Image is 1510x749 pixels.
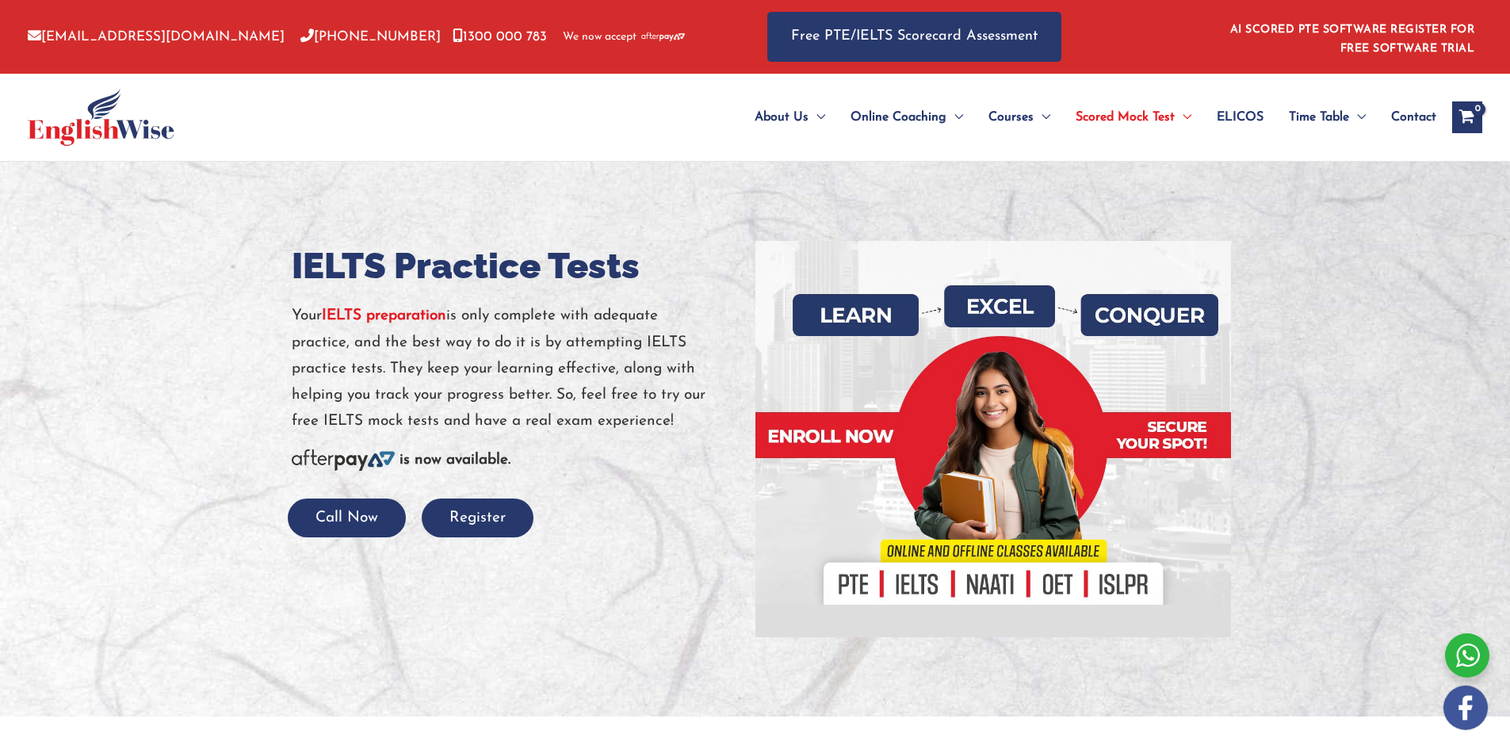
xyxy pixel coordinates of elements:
b: is now available. [399,453,510,468]
span: ELICOS [1217,90,1263,145]
span: Menu Toggle [1034,90,1050,145]
span: Courses [988,90,1034,145]
img: Afterpay-Logo [292,449,395,471]
span: Menu Toggle [1175,90,1191,145]
img: white-facebook.png [1443,686,1488,730]
span: Time Table [1289,90,1349,145]
span: About Us [755,90,809,145]
span: Menu Toggle [1349,90,1366,145]
span: We now accept [563,29,636,45]
p: Your is only complete with adequate practice, and the best way to do it is by attempting IELTS pr... [292,303,744,434]
a: 1300 000 783 [453,30,547,44]
a: View Shopping Cart, empty [1452,101,1482,133]
span: Scored Mock Test [1076,90,1175,145]
a: Time TableMenu Toggle [1276,90,1378,145]
a: [EMAIL_ADDRESS][DOMAIN_NAME] [28,30,285,44]
img: Afterpay-Logo [641,32,685,41]
button: Register [422,499,533,537]
h1: IELTS Practice Tests [292,241,744,291]
a: CoursesMenu Toggle [976,90,1063,145]
a: AI SCORED PTE SOFTWARE REGISTER FOR FREE SOFTWARE TRIAL [1230,24,1475,55]
nav: Site Navigation: Main Menu [717,90,1436,145]
a: Online CoachingMenu Toggle [838,90,976,145]
a: Free PTE/IELTS Scorecard Assessment [767,12,1061,62]
a: [PHONE_NUMBER] [300,30,441,44]
a: ELICOS [1204,90,1276,145]
a: About UsMenu Toggle [742,90,838,145]
span: Menu Toggle [809,90,825,145]
img: cropped-ew-logo [28,89,174,146]
aside: Header Widget 1 [1221,11,1482,63]
span: Menu Toggle [946,90,963,145]
button: Call Now [288,499,406,537]
a: Call Now [288,510,406,525]
a: IELTS preparation [322,308,446,323]
a: Scored Mock TestMenu Toggle [1063,90,1204,145]
span: Online Coaching [851,90,946,145]
span: Contact [1391,90,1436,145]
a: Contact [1378,90,1436,145]
a: Register [422,510,533,525]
